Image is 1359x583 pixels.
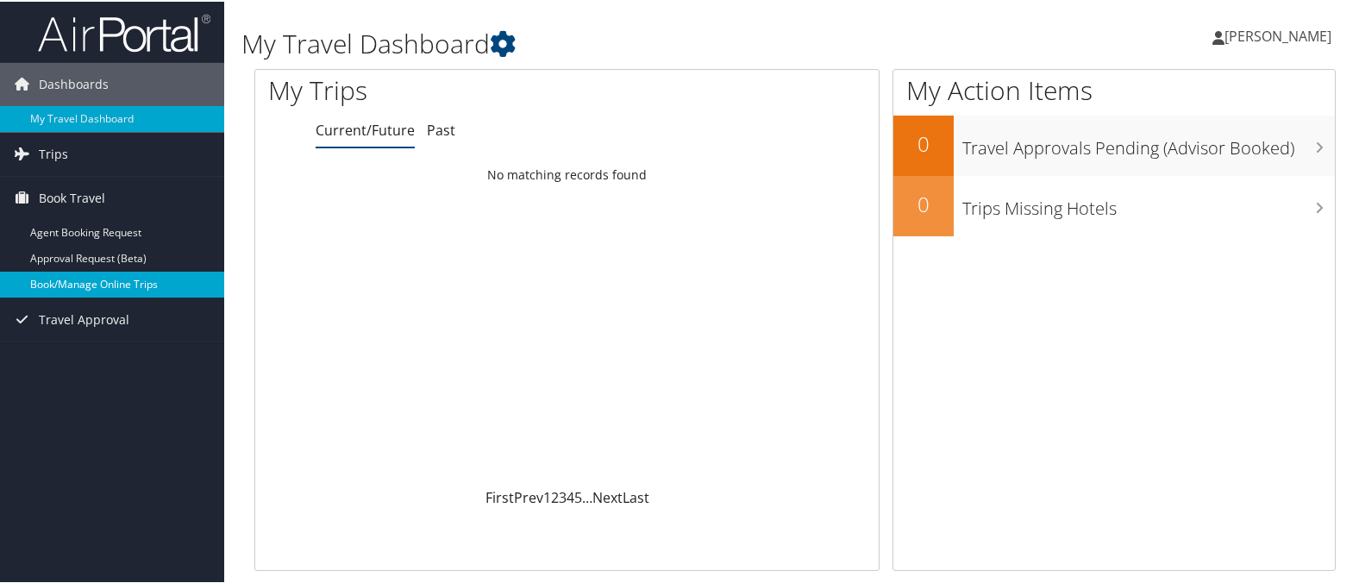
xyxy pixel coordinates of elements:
span: Travel Approval [39,297,129,340]
h2: 0 [893,188,954,217]
a: Past [427,119,455,138]
span: Book Travel [39,175,105,218]
h3: Trips Missing Hotels [962,186,1335,219]
h3: Travel Approvals Pending (Advisor Booked) [962,126,1335,159]
a: 0Travel Approvals Pending (Advisor Booked) [893,114,1335,174]
span: … [582,486,592,505]
a: 1 [543,486,551,505]
h1: My Action Items [893,71,1335,107]
a: First [485,486,514,505]
a: 4 [567,486,574,505]
span: Trips [39,131,68,174]
img: airportal-logo.png [38,11,210,52]
a: [PERSON_NAME] [1212,9,1349,60]
a: Next [592,486,623,505]
a: 3 [559,486,567,505]
h2: 0 [893,128,954,157]
span: [PERSON_NAME] [1224,25,1331,44]
td: No matching records found [255,158,879,189]
h1: My Travel Dashboard [241,24,980,60]
a: Current/Future [316,119,415,138]
a: Prev [514,486,543,505]
a: Last [623,486,649,505]
h1: My Trips [268,71,606,107]
a: 0Trips Missing Hotels [893,174,1335,235]
a: 2 [551,486,559,505]
a: 5 [574,486,582,505]
span: Dashboards [39,61,109,104]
